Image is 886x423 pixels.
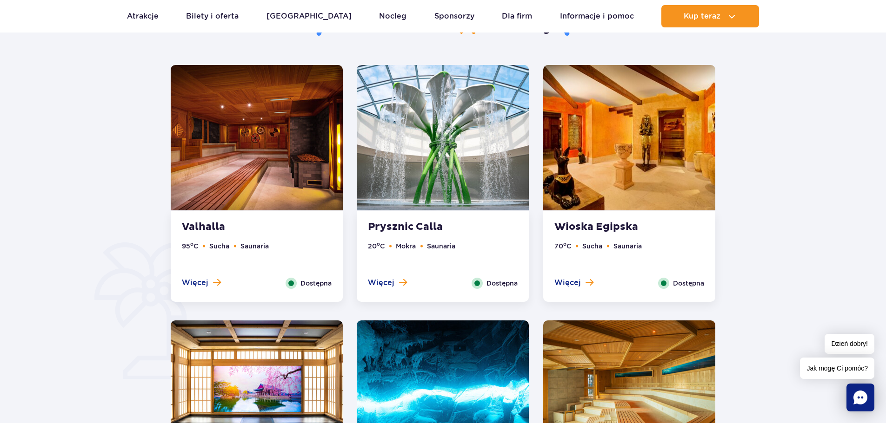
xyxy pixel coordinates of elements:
li: 95 C [182,241,198,251]
button: Więcej [368,278,407,288]
div: Chat [846,384,874,411]
a: Informacje i pomoc [560,5,634,27]
a: Atrakcje [127,5,159,27]
li: Mokra [396,241,416,251]
a: Sponsorzy [434,5,474,27]
a: Dla firm [502,5,532,27]
li: 70 C [554,241,571,251]
a: Nocleg [379,5,406,27]
span: Dostępna [300,278,332,288]
button: Więcej [182,278,221,288]
button: Kup teraz [661,5,759,27]
strong: Prysznic Calla [368,221,480,234]
li: 20 C [368,241,385,251]
li: Saunaria [613,241,642,251]
a: [GEOGRAPHIC_DATA] [266,5,352,27]
span: Więcej [182,278,208,288]
img: Prysznic Calla [357,65,529,210]
button: Więcej [554,278,593,288]
span: Kup teraz [684,12,720,20]
span: Dostępna [486,278,518,288]
span: Dzień dobry! [825,334,874,354]
sup: o [377,241,380,247]
span: Więcej [554,278,581,288]
li: Sucha [582,241,602,251]
sup: o [563,241,566,247]
strong: Valhalla [182,221,294,234]
span: Jak mogę Ci pomóc? [800,358,874,379]
strong: Wioska Egipska [554,221,667,234]
img: Wioska Egipska [543,65,715,210]
span: Dostępna [673,278,704,288]
a: Bilety i oferta [186,5,239,27]
li: Saunaria [427,241,455,251]
li: Saunaria [240,241,269,251]
span: Więcej [368,278,394,288]
li: Sucha [209,241,229,251]
img: Valhalla [171,65,343,210]
sup: o [190,241,193,247]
